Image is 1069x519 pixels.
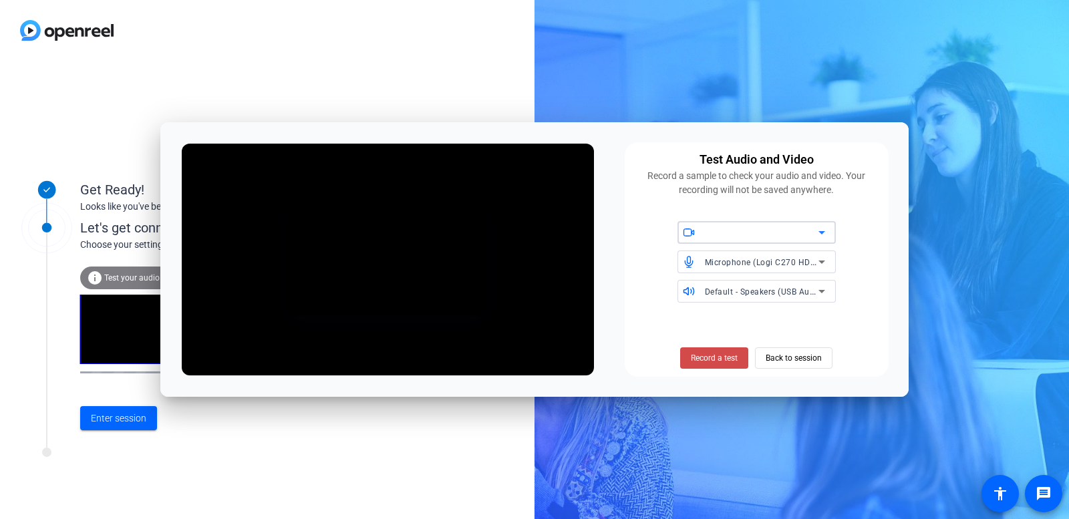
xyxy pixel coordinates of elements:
[700,150,814,169] div: Test Audio and Video
[87,270,103,286] mat-icon: info
[91,411,146,425] span: Enter session
[80,238,375,252] div: Choose your settings
[680,347,748,369] button: Record a test
[80,180,347,200] div: Get Ready!
[80,200,347,214] div: Looks like you've been invited to join
[1036,486,1052,502] mat-icon: message
[633,169,881,197] div: Record a sample to check your audio and video. Your recording will not be saved anywhere.
[705,256,902,267] span: Microphone (Logi C270 HD WebCam) (046d:0825)
[992,486,1008,502] mat-icon: accessibility
[80,218,375,238] div: Let's get connected.
[691,352,738,364] span: Record a test
[766,345,822,371] span: Back to session
[705,286,876,297] span: Default - Speakers (USB Audio) (1188:9545)
[104,273,197,283] span: Test your audio and video
[755,347,832,369] button: Back to session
